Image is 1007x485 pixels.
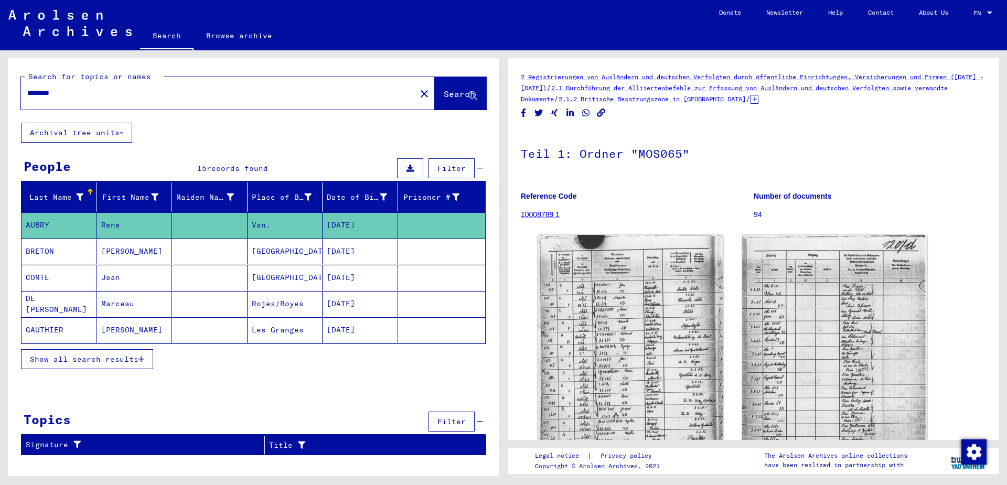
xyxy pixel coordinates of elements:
[140,23,194,50] a: Search
[323,182,398,212] mat-header-cell: Date of Birth
[101,192,159,203] div: First Name
[418,88,431,100] mat-icon: close
[565,106,576,120] button: Share on LinkedIn
[549,106,560,120] button: Share on Xing
[559,95,746,103] a: 2.1.2 Britische Besatzungszone in [GEOGRAPHIC_DATA]
[207,164,268,173] span: records found
[22,212,97,238] mat-cell: AUBRY
[269,437,476,454] div: Title
[754,192,832,200] b: Number of documents
[97,239,173,264] mat-cell: [PERSON_NAME]
[596,106,607,120] button: Copy link
[581,106,592,120] button: Share on WhatsApp
[24,410,71,429] div: Topics
[535,461,665,471] p: Copyright © Arolsen Archives, 2021
[437,417,466,426] span: Filter
[521,130,986,176] h1: Teil 1: Ordner "MOS065"
[327,189,400,206] div: Date of Birth
[323,212,398,238] mat-cell: [DATE]
[323,239,398,264] mat-cell: [DATE]
[973,9,981,17] mat-select-trigger: EN
[248,212,323,238] mat-cell: Van.
[22,239,97,264] mat-cell: BRETON
[428,158,475,178] button: Filter
[97,291,173,317] mat-cell: Marceau
[521,192,577,200] b: Reference Code
[323,317,398,343] mat-cell: [DATE]
[176,189,247,206] div: Maiden Name
[518,106,529,120] button: Share on Facebook
[248,291,323,317] mat-cell: Rojes/Royes
[746,94,751,103] span: /
[414,83,435,104] button: Clear
[172,182,248,212] mat-header-cell: Maiden Name
[22,265,97,290] mat-cell: COMTE
[592,450,665,461] a: Privacy policy
[176,192,234,203] div: Maiden Name
[97,265,173,290] mat-cell: Jean
[323,291,398,317] mat-cell: [DATE]
[248,182,323,212] mat-header-cell: Place of Birth
[97,317,173,343] mat-cell: [PERSON_NAME]
[547,83,551,92] span: /
[26,439,256,450] div: Signature
[949,447,988,473] img: yv_logo.png
[402,189,473,206] div: Prisoner #
[252,189,325,206] div: Place of Birth
[521,210,560,219] a: 10008789 1
[24,157,71,176] div: People
[248,239,323,264] mat-cell: [GEOGRAPHIC_DATA]
[248,265,323,290] mat-cell: [GEOGRAPHIC_DATA]
[444,89,475,99] span: Search
[764,451,907,460] p: The Arolsen Archives online collections
[26,189,97,206] div: Last Name
[21,349,153,369] button: Show all search results
[269,440,465,451] div: Title
[398,182,486,212] mat-header-cell: Prisoner #
[554,94,559,103] span: /
[194,23,285,48] a: Browse archive
[435,77,486,110] button: Search
[323,265,398,290] mat-cell: [DATE]
[22,182,97,212] mat-header-cell: Last Name
[961,439,986,464] div: Zustimmung ändern
[533,106,544,120] button: Share on Twitter
[26,437,267,454] div: Signature
[26,192,83,203] div: Last Name
[521,73,983,92] a: 2 Registrierungen von Ausländern und deutschen Verfolgten durch öffentliche Einrichtungen, Versic...
[21,123,132,143] button: Archival tree units
[101,189,172,206] div: First Name
[535,450,587,461] a: Legal notice
[30,354,138,364] span: Show all search results
[402,192,460,203] div: Prisoner #
[22,317,97,343] mat-cell: GAUTHIER
[437,164,466,173] span: Filter
[327,192,387,203] div: Date of Birth
[764,460,907,470] p: have been realized in partnership with
[97,182,173,212] mat-header-cell: First Name
[961,439,987,465] img: Zustimmung ändern
[197,164,207,173] span: 15
[252,192,312,203] div: Place of Birth
[97,212,173,238] mat-cell: Rene
[8,10,132,36] img: Arolsen_neg.svg
[754,209,986,220] p: 94
[28,72,151,81] mat-label: Search for topics or names
[428,412,475,432] button: Filter
[535,450,665,461] div: |
[248,317,323,343] mat-cell: Les Granges
[22,291,97,317] mat-cell: DE [PERSON_NAME]
[521,84,948,103] a: 2.1 Durchführung der Alliiertenbefehle zur Erfassung von Ausländern und deutschen Verfolgten sowi...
